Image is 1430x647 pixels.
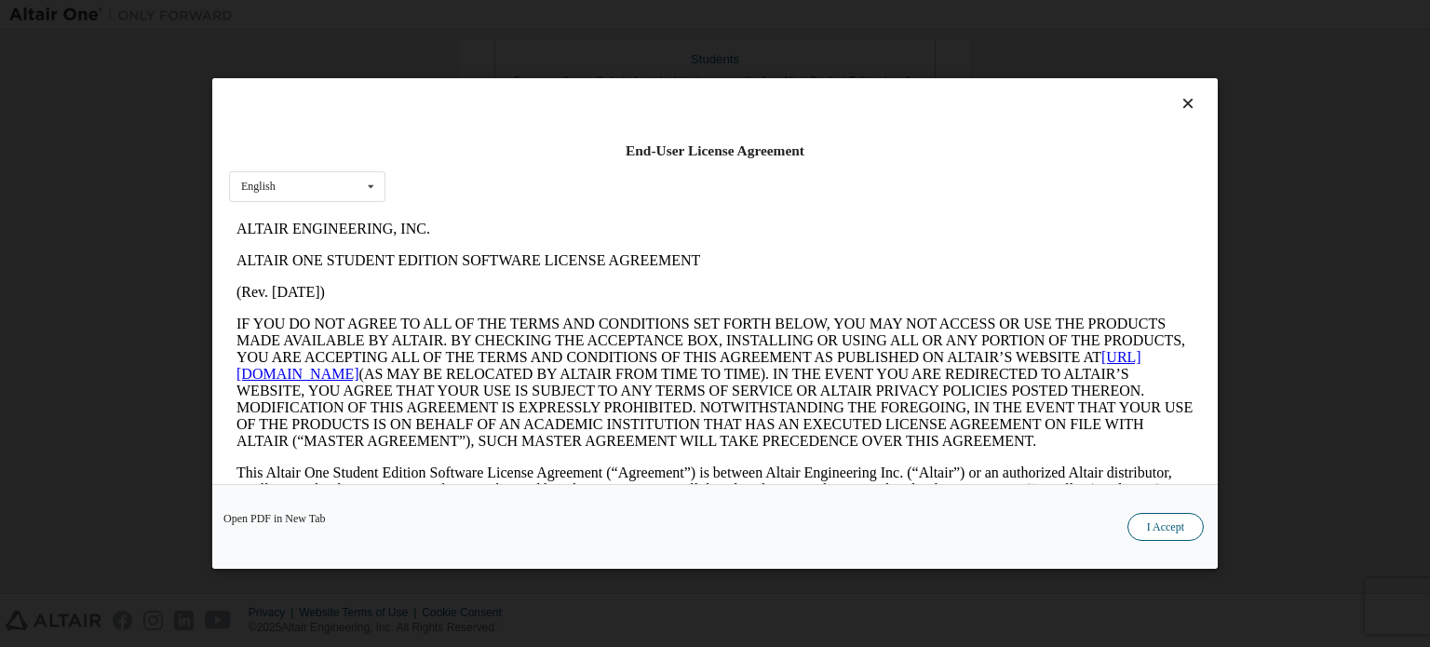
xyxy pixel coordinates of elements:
[223,513,326,524] a: Open PDF in New Tab
[229,142,1201,160] div: End-User License Agreement
[7,251,965,318] p: This Altair One Student Edition Software License Agreement (“Agreement”) is between Altair Engine...
[7,7,965,24] p: ALTAIR ENGINEERING, INC.
[7,39,965,56] p: ALTAIR ONE STUDENT EDITION SOFTWARE LICENSE AGREEMENT
[241,181,276,192] div: English
[7,136,912,168] a: [URL][DOMAIN_NAME]
[1127,513,1204,541] button: I Accept
[7,71,965,88] p: (Rev. [DATE])
[7,102,965,236] p: IF YOU DO NOT AGREE TO ALL OF THE TERMS AND CONDITIONS SET FORTH BELOW, YOU MAY NOT ACCESS OR USE...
